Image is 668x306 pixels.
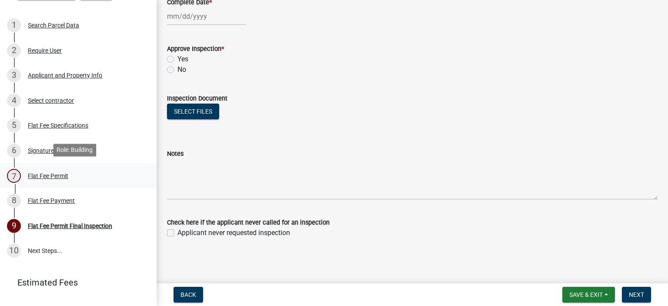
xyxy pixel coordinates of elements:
div: 8 [7,194,21,208]
div: Flat Fee Payment [28,198,75,204]
label: Check here if the applicant never called for an inspection [167,220,330,226]
div: 5 [7,118,21,132]
button: Save & Exit [562,287,615,303]
div: 1 [7,18,21,32]
div: Signature [28,148,54,154]
div: 7 [7,169,21,183]
div: Require User [28,47,62,54]
span: Next [629,291,644,298]
span: Save & Exit [569,291,603,298]
button: Back [174,287,203,303]
label: Inspection Document [167,96,227,102]
div: 3 [7,68,21,82]
div: Flat Fee Specifications [28,122,88,128]
div: Search Parcel Data [28,22,79,28]
button: Select files [167,104,219,119]
div: Flat Fee Permit [28,173,68,179]
div: Applicant and Property Info [28,72,102,78]
div: 4 [7,94,21,108]
label: Notes [167,151,184,157]
div: 10 [7,244,21,258]
div: 9 [7,219,21,233]
label: Yes [177,54,188,64]
div: Role: Building [53,144,96,156]
div: 6 [7,144,21,158]
a: Estimated Fees [7,274,143,291]
label: Approve Inspection [167,46,224,52]
div: Select contractor [28,98,74,104]
div: Flat Fee Permit Final Inspection [28,223,112,229]
div: 2 [7,44,21,57]
span: Back [180,291,196,298]
button: Next [622,287,651,303]
input: mm/dd/yyyy [167,7,247,25]
label: No [177,64,186,75]
label: Applicant never requested inspection [177,228,290,238]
